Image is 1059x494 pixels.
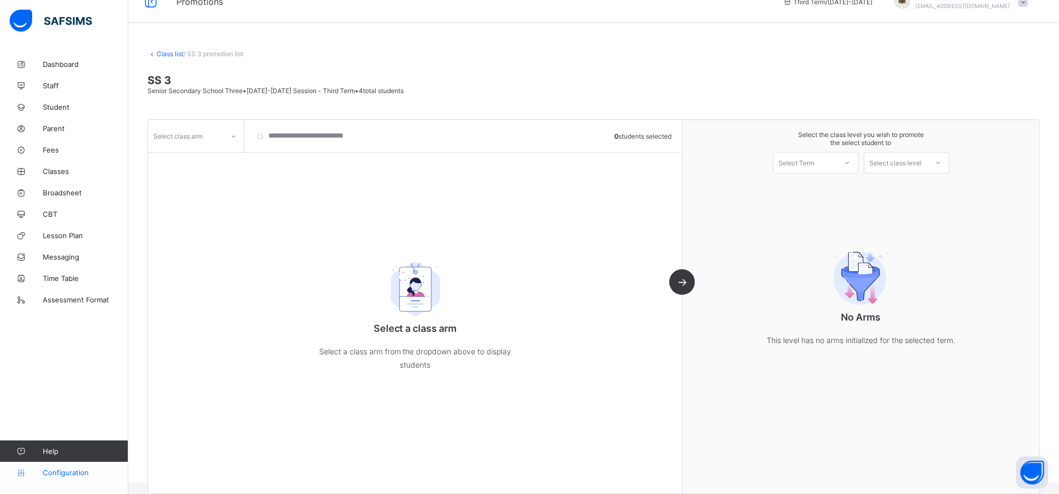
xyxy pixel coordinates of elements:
div: Select class arm [153,126,203,146]
span: Broadsheet [43,188,128,197]
span: / SS 3 promotion list [183,50,243,58]
span: CBT [43,210,128,218]
button: Open asap [1016,457,1048,489]
span: Time Table [43,274,128,283]
span: SS 3 [148,74,1040,87]
span: Dashboard [43,60,128,69]
div: Select class level [870,152,922,173]
span: Student [43,103,128,111]
span: Lesson Plan [43,231,128,240]
span: Classes [43,167,128,176]
span: [EMAIL_ADDRESS][DOMAIN_NAME] [916,3,1010,9]
div: Select Term [779,152,815,173]
b: 0 [614,132,619,140]
span: Assessment Format [43,295,128,304]
span: Parent [43,124,128,133]
p: No Arms [754,311,968,323]
div: No Arms [754,222,968,368]
p: Select a class arm [308,323,522,334]
a: Class list [157,50,183,58]
span: students selected [614,132,671,140]
img: safsims [10,10,92,32]
span: Help [43,447,128,455]
span: Configuration [43,468,128,477]
div: Select a class arm [308,233,522,393]
span: Senior Secondary School Three • [DATE]-[DATE] Session - Third Term • 4 total students [148,87,404,95]
p: Select a class arm from the dropdown above to display students [308,345,522,371]
img: student.207b5acb3037b72b59086e8b1a17b1d0.svg [375,262,455,316]
span: Select the class level you wish to promote the select student to [693,131,1029,147]
span: Fees [43,146,128,154]
p: This level has no arms initialized for the selected term. [754,333,968,347]
span: Staff [43,81,128,90]
img: filter.9c15f445b04ce8b7d5281b41737f44c2.svg [821,251,901,305]
span: Messaging [43,253,128,261]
